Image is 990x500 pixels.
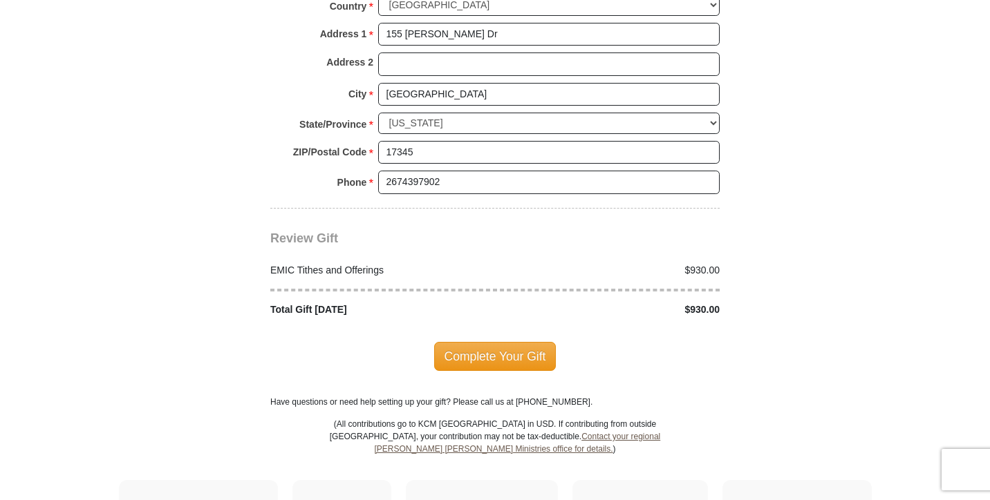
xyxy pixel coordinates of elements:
[434,342,557,371] span: Complete Your Gift
[337,173,367,192] strong: Phone
[263,302,496,317] div: Total Gift [DATE]
[263,263,496,278] div: EMIC Tithes and Offerings
[270,396,720,408] p: Have questions or need help setting up your gift? Please call us at [PHONE_NUMBER].
[495,263,727,278] div: $930.00
[326,52,373,72] strong: Address 2
[348,84,366,104] strong: City
[320,24,367,44] strong: Address 1
[270,231,338,245] span: Review Gift
[299,115,366,134] strong: State/Province
[495,302,727,317] div: $930.00
[374,432,660,454] a: Contact your regional [PERSON_NAME] [PERSON_NAME] Ministries office for details.
[293,142,367,162] strong: ZIP/Postal Code
[329,418,661,480] p: (All contributions go to KCM [GEOGRAPHIC_DATA] in USD. If contributing from outside [GEOGRAPHIC_D...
